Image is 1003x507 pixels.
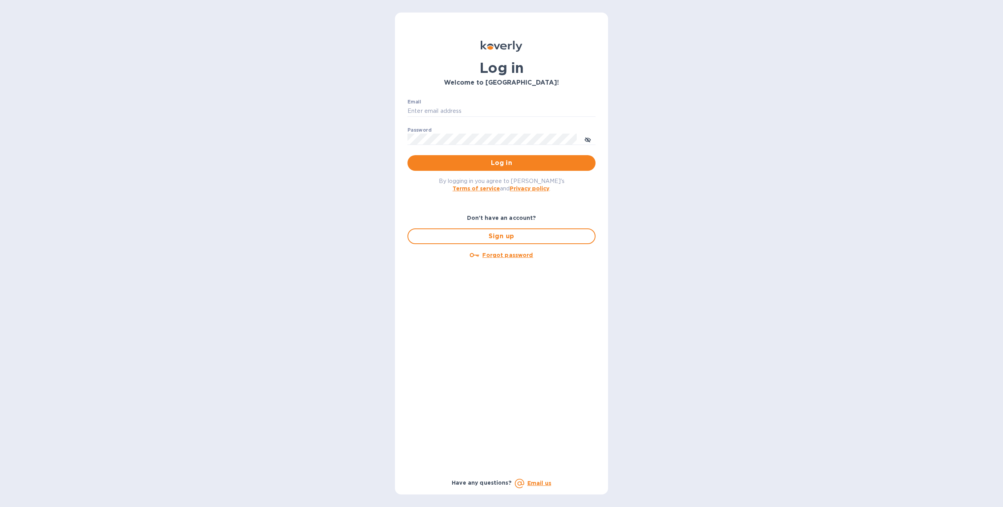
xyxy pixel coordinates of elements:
span: Log in [414,158,589,168]
h1: Log in [407,60,596,76]
img: Koverly [481,41,522,52]
h3: Welcome to [GEOGRAPHIC_DATA]! [407,79,596,87]
button: toggle password visibility [580,131,596,147]
span: Sign up [415,232,588,241]
a: Privacy policy [510,185,549,192]
label: Email [407,100,421,104]
button: Log in [407,155,596,171]
a: Terms of service [453,185,500,192]
u: Forgot password [482,252,533,258]
button: Sign up [407,228,596,244]
b: Have any questions? [452,480,512,486]
span: By logging in you agree to [PERSON_NAME]'s and . [439,178,565,192]
b: Don't have an account? [467,215,536,221]
input: Enter email address [407,105,596,117]
a: Email us [527,480,551,486]
label: Password [407,128,431,132]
